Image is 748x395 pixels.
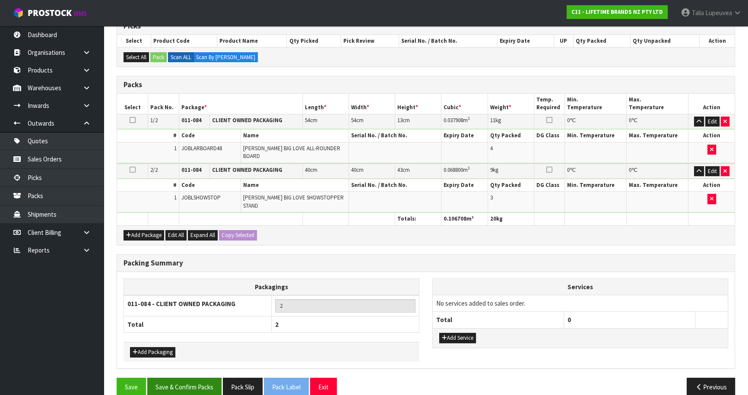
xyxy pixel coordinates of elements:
[439,333,476,343] button: Add Service
[28,7,72,19] span: ProStock
[490,215,496,222] span: 20
[488,213,534,225] th: kg
[351,117,356,124] span: 54
[441,164,488,179] td: m
[488,130,534,142] th: Qty Packed
[349,164,395,179] td: cm
[349,114,395,129] td: cm
[151,35,217,47] th: Product Code
[627,114,688,129] td: ℃
[565,94,627,114] th: Min. Temperature
[179,130,241,142] th: Code
[705,166,719,177] button: Edit
[165,230,187,240] button: Edit All
[275,320,279,329] span: 2
[124,316,272,332] th: Total
[124,230,164,240] button: Add Package
[124,259,728,267] h3: Packing Summary
[688,130,735,142] th: Action
[150,117,158,124] span: 1/2
[629,166,631,174] span: 0
[174,145,177,152] span: 1
[341,35,399,47] th: Pick Review
[13,7,24,18] img: cube-alt.png
[243,145,340,160] span: [PERSON_NAME] BIG LOVE ALL-ROUNDER BOARD
[117,130,179,142] th: #
[534,130,565,142] th: DG Class
[441,179,488,192] th: Expiry Date
[567,117,570,124] span: 0
[193,52,258,63] label: Scan By [PERSON_NAME]
[124,278,419,295] th: Packagings
[554,35,573,47] th: UP
[490,166,493,174] span: 9
[567,316,571,324] span: 0
[573,35,630,47] th: Qty Packed
[241,130,349,142] th: Name
[117,179,179,192] th: #
[287,35,341,47] th: Qty Picked
[688,179,735,192] th: Action
[124,22,728,30] h3: Picks
[692,9,704,17] span: Talia
[444,166,463,174] span: 0.068800
[243,194,344,209] span: [PERSON_NAME] BIG LOVE SHOWSTOPPER STAND
[397,117,403,124] span: 13
[468,116,470,121] sup: 3
[349,130,441,142] th: Serial No. / Batch No.
[217,35,287,47] th: Product Name
[190,231,215,239] span: Expand All
[441,130,488,142] th: Expiry Date
[565,164,627,179] td: ℃
[534,179,565,192] th: DG Class
[699,35,735,47] th: Action
[705,9,732,17] span: Lupeuvea
[302,94,349,114] th: Length
[627,130,688,142] th: Max. Temperature
[488,179,534,192] th: Qty Packed
[397,166,403,174] span: 43
[395,94,441,114] th: Height
[124,52,149,63] button: Select All
[124,81,728,89] h3: Packs
[181,145,222,152] span: JOBLARBOARD48
[179,179,241,192] th: Code
[488,114,534,129] td: kg
[490,145,493,152] span: 4
[534,94,565,114] th: Temp. Required
[181,117,202,124] strong: 011-084
[219,230,257,240] button: Copy Selected
[433,279,728,295] th: Services
[433,312,564,328] th: Total
[705,117,719,127] button: Edit
[130,347,175,357] button: Add Packaging
[351,166,356,174] span: 40
[148,94,179,114] th: Pack No.
[629,117,631,124] span: 0
[168,52,194,63] label: Scan ALL
[441,94,488,114] th: Cubic
[179,94,302,114] th: Package
[444,215,466,222] span: 0.106708
[302,114,349,129] td: cm
[395,213,441,225] th: Totals:
[433,295,728,311] td: No services added to sales order.
[488,164,534,179] td: kg
[212,117,282,124] strong: CLIENT OWNED PACKAGING
[349,94,395,114] th: Width
[567,166,570,174] span: 0
[490,194,493,201] span: 3
[688,94,735,114] th: Action
[117,94,148,114] th: Select
[565,130,627,142] th: Min. Temperature
[565,179,627,192] th: Min. Temperature
[395,164,441,179] td: cm
[631,35,700,47] th: Qty Unpacked
[150,166,158,174] span: 2/2
[497,35,554,47] th: Expiry Date
[565,114,627,129] td: ℃
[117,35,151,47] th: Select
[212,166,282,174] strong: CLIENT OWNED PACKAGING
[174,194,177,201] span: 1
[444,117,463,124] span: 0.037908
